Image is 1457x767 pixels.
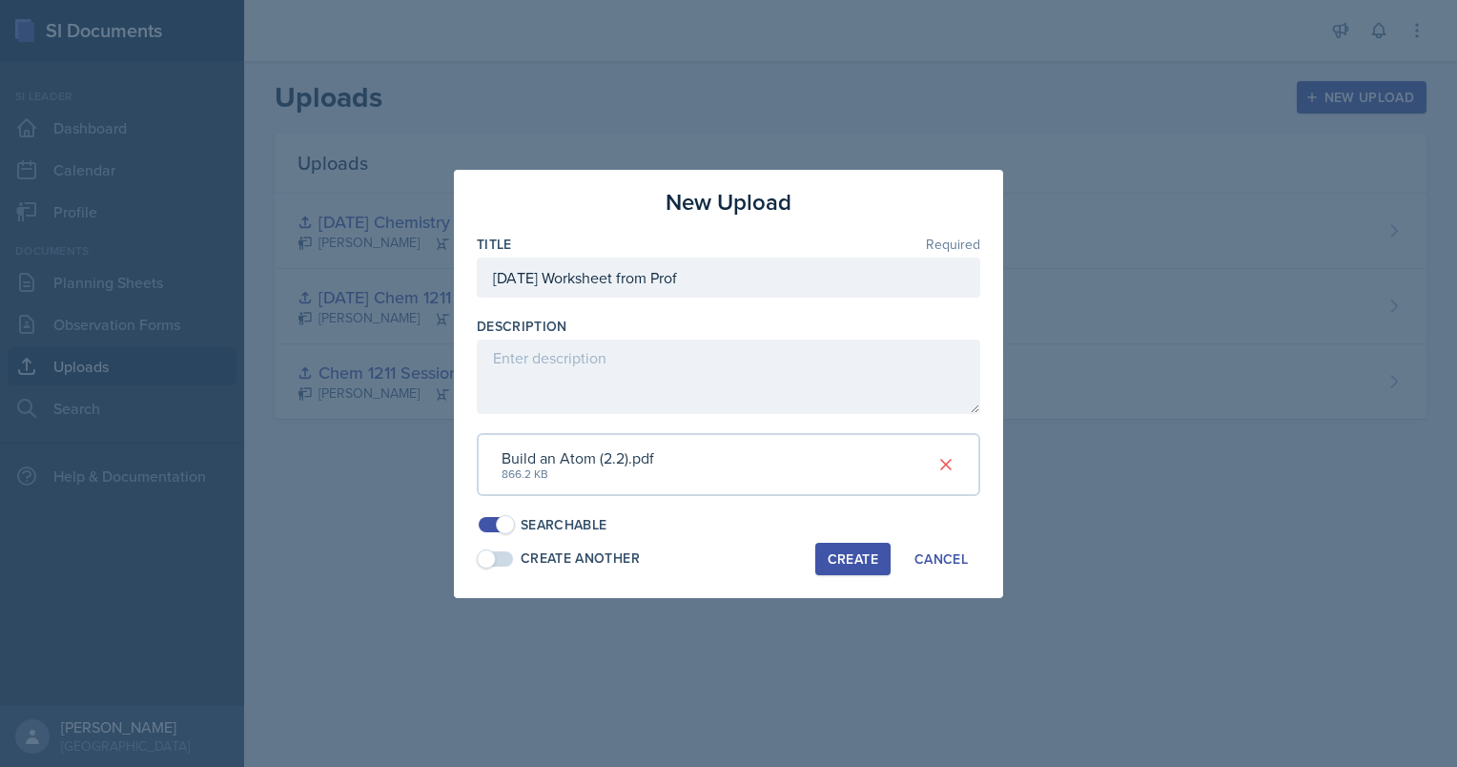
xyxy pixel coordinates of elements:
[521,515,607,535] div: Searchable
[477,258,980,298] input: Enter title
[502,466,654,483] div: 866.2 KB
[815,543,891,575] button: Create
[666,185,791,219] h3: New Upload
[902,543,980,575] button: Cancel
[502,446,654,469] div: Build an Atom (2.2).pdf
[477,235,512,254] label: Title
[828,551,878,567] div: Create
[926,238,980,251] span: Required
[521,549,640,569] div: Create Another
[477,317,567,336] label: Description
[914,551,968,567] div: Cancel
